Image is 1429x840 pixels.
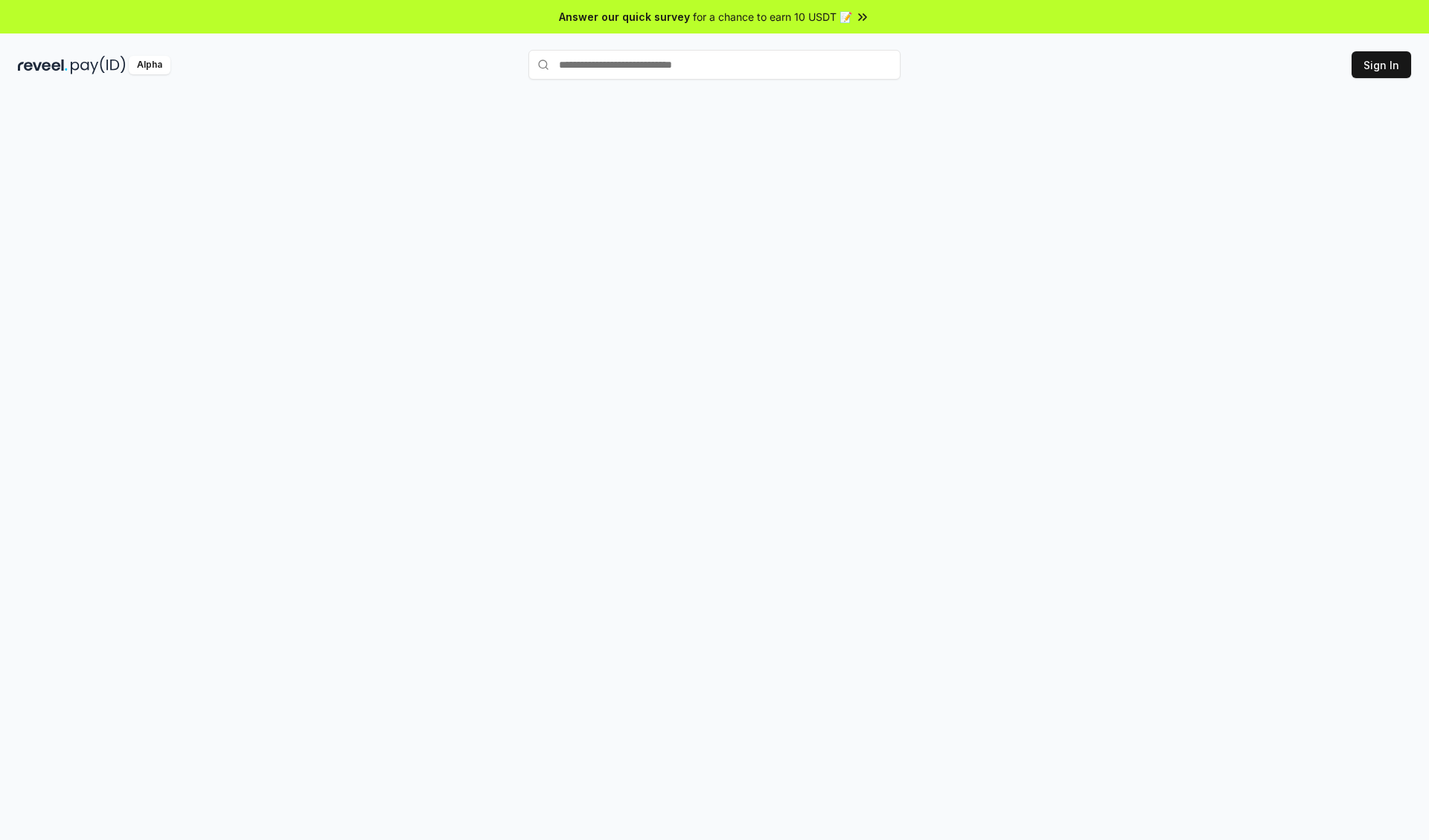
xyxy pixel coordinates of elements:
button: Sign In [1352,51,1411,78]
span: Answer our quick survey [559,9,690,25]
div: Alpha [129,56,170,74]
span: for a chance to earn 10 USDT 📝 [693,9,852,25]
img: reveel_dark [18,56,68,74]
img: pay_id [71,56,126,74]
